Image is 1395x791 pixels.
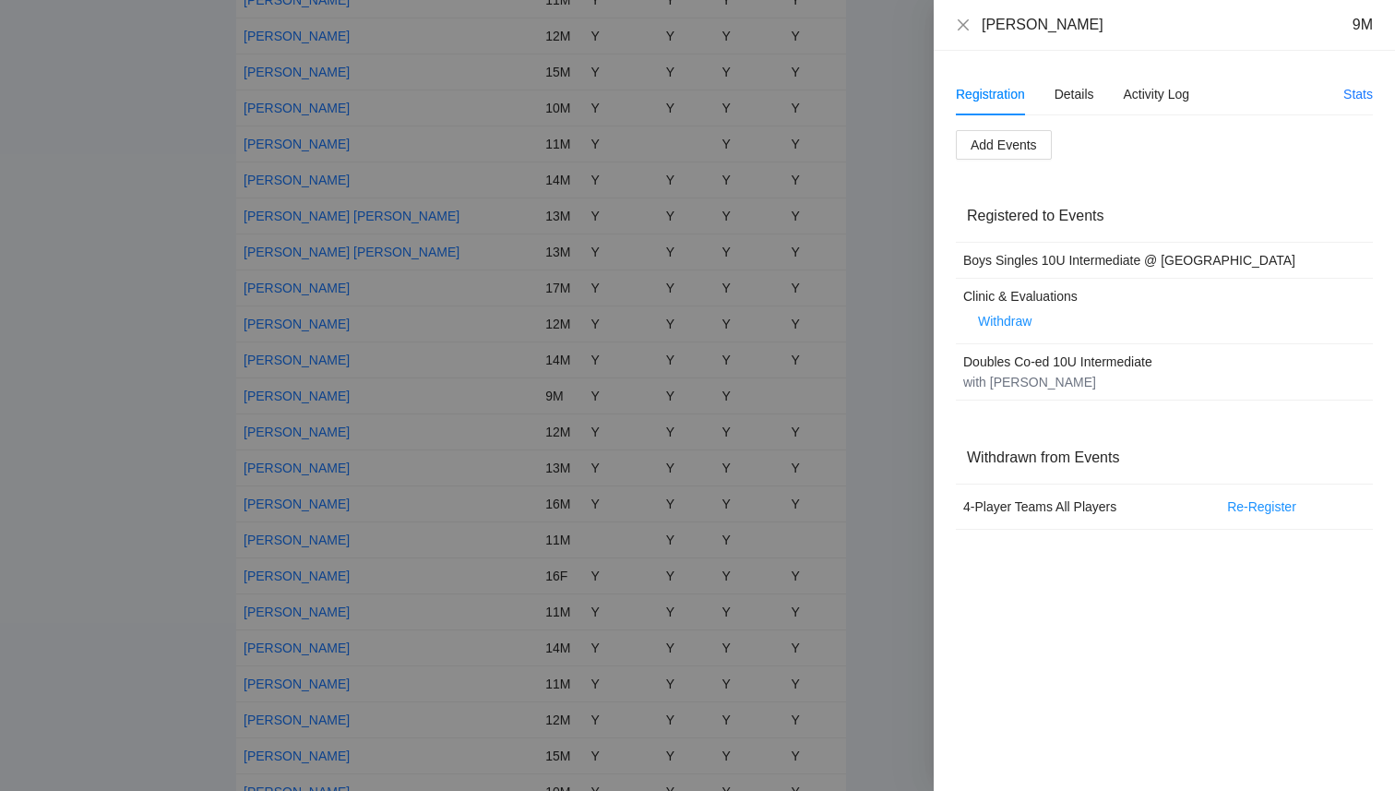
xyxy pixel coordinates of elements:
[1343,87,1373,102] a: Stats
[971,135,1037,155] span: Add Events
[1353,15,1373,35] div: 9M
[967,189,1362,242] div: Registered to Events
[956,18,971,33] button: Close
[956,18,971,32] span: close
[1227,497,1296,517] span: Re-Register
[956,84,1025,104] div: Registration
[963,352,1349,372] div: Doubles Co-ed 10U Intermediate
[1124,84,1190,104] div: Activity Log
[956,485,1205,530] td: 4-Player Teams All Players
[963,372,1349,392] div: with [PERSON_NAME]
[1212,492,1311,521] button: Re-Register
[1055,84,1094,104] div: Details
[963,306,1046,336] button: Withdraw
[978,311,1031,331] span: Withdraw
[963,250,1349,270] div: Boys Singles 10U Intermediate @ [GEOGRAPHIC_DATA]
[956,130,1052,160] button: Add Events
[963,286,1349,306] div: Clinic & Evaluations
[967,431,1362,484] div: Withdrawn from Events
[982,15,1103,35] div: [PERSON_NAME]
